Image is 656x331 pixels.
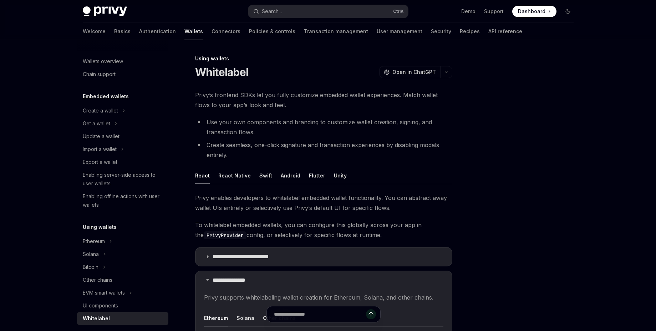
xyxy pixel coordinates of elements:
img: dark logo [83,6,127,16]
a: Security [431,23,451,40]
a: Authentication [139,23,176,40]
a: Demo [461,8,476,15]
a: Whitelabel [77,312,168,325]
div: Wallets overview [83,57,123,66]
span: Open in ChatGPT [392,69,436,76]
a: Policies & controls [249,23,295,40]
a: Transaction management [304,23,368,40]
span: Dashboard [518,8,545,15]
a: Other chains [77,274,168,286]
span: Privy enables developers to whitelabel embedded wallet functionality. You can abstract away walle... [195,193,452,213]
div: Search... [262,7,282,16]
a: UI components [77,299,168,312]
a: Chain support [77,68,168,81]
a: Dashboard [512,6,556,17]
button: React Native [218,167,251,184]
button: Toggle dark mode [562,6,574,17]
a: Wallets overview [77,55,168,68]
a: Welcome [83,23,106,40]
span: Privy supports whitelabeling wallet creation for Ethereum, Solana, and other chains. [204,292,443,302]
button: Toggle Bitcoin section [77,261,168,274]
a: Enabling offline actions with user wallets [77,190,168,211]
button: Toggle Get a wallet section [77,117,168,130]
div: Export a wallet [83,158,117,166]
li: Create seamless, one-click signature and transaction experiences by disabling modals entirely. [195,140,452,160]
span: Privy’s frontend SDKs let you fully customize embedded wallet experiences. Match wallet flows to ... [195,90,452,110]
code: PrivyProvider [204,231,246,239]
a: Wallets [184,23,203,40]
button: Toggle EVM smart wallets section [77,286,168,299]
button: Send message [366,309,376,319]
span: Ctrl K [393,9,404,14]
div: UI components [83,301,118,310]
div: Using wallets [195,55,452,62]
button: Toggle Import a wallet section [77,143,168,156]
button: React [195,167,210,184]
span: To whitelabel embedded wallets, you can configure this globally across your app in the config, or... [195,220,452,240]
div: Chain support [83,70,116,79]
input: Ask a question... [274,306,366,322]
a: Support [484,8,504,15]
div: Enabling server-side access to user wallets [83,171,164,188]
button: Swift [259,167,272,184]
a: Basics [114,23,131,40]
div: Import a wallet [83,145,117,154]
div: Whitelabel [83,314,110,323]
button: Open in ChatGPT [379,66,440,78]
a: Export a wallet [77,156,168,169]
button: Open search [248,5,408,18]
li: Use your own components and branding to customize wallet creation, signing, and transaction flows. [195,117,452,137]
button: Unity [334,167,347,184]
div: Bitcoin [83,263,98,271]
div: Other chains [83,276,112,284]
div: Ethereum [83,237,105,246]
h5: Using wallets [83,223,117,231]
a: Recipes [460,23,480,40]
a: User management [377,23,422,40]
div: Get a wallet [83,119,110,128]
h1: Whitelabel [195,66,249,79]
button: Toggle Create a wallet section [77,104,168,117]
a: Enabling server-side access to user wallets [77,169,168,190]
div: Update a wallet [83,132,119,141]
button: Toggle Ethereum section [77,235,168,248]
div: Create a wallet [83,106,118,115]
button: Flutter [309,167,325,184]
a: API reference [488,23,522,40]
div: Solana [83,250,99,259]
div: EVM smart wallets [83,289,125,297]
h5: Embedded wallets [83,92,129,101]
button: Android [281,167,300,184]
div: Enabling offline actions with user wallets [83,192,164,209]
a: Update a wallet [77,130,168,143]
a: Connectors [212,23,240,40]
button: Toggle Solana section [77,248,168,261]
